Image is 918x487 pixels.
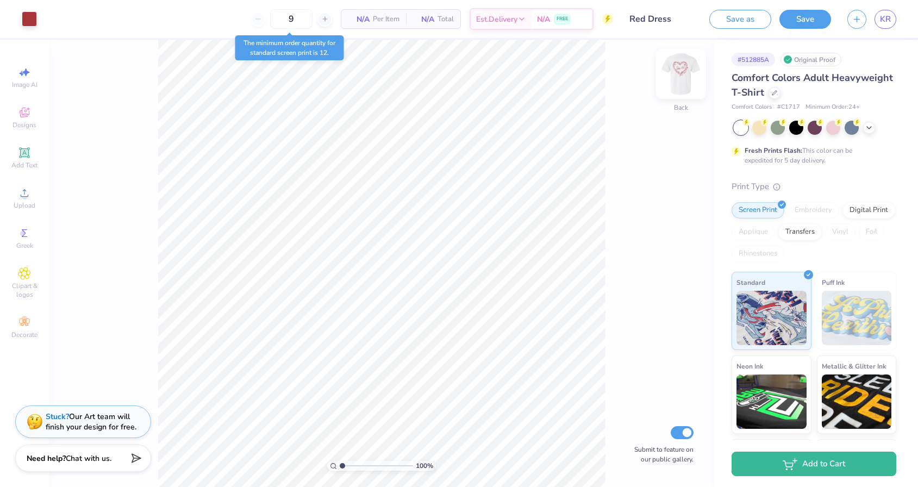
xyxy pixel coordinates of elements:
span: Est. Delivery [476,14,517,25]
img: Back [659,52,703,96]
strong: Need help? [27,453,66,464]
span: Decorate [11,330,38,339]
span: Standard [736,277,765,288]
span: Comfort Colors [732,103,772,112]
div: The minimum order quantity for standard screen print is 12. [235,35,344,60]
span: Add Text [11,161,38,170]
input: Untitled Design [621,8,701,30]
span: 100 % [416,461,433,471]
span: Comfort Colors Adult Heavyweight T-Shirt [732,71,893,99]
a: KR [875,10,896,29]
span: Puff Ink [822,277,845,288]
span: KR [880,13,891,26]
span: Minimum Order: 24 + [805,103,860,112]
span: FREE [557,15,568,23]
div: Print Type [732,180,896,193]
span: Clipart & logos [5,282,43,299]
span: Upload [14,201,35,210]
div: This color can be expedited for 5 day delivery. [745,146,878,165]
strong: Fresh Prints Flash: [745,146,802,155]
span: Chat with us. [66,453,111,464]
img: Standard [736,291,807,345]
div: Rhinestones [732,246,784,262]
div: Foil [859,224,884,240]
button: Save [779,10,831,29]
img: Neon Ink [736,374,807,429]
span: Neon Ink [736,360,763,372]
button: Save as [709,10,771,29]
span: Designs [13,121,36,129]
span: N/A [348,14,370,25]
strong: Stuck? [46,411,69,422]
img: Metallic & Glitter Ink [822,374,892,429]
div: Vinyl [825,224,855,240]
div: # 512885A [732,53,775,66]
button: Add to Cart [732,452,896,476]
span: Total [438,14,454,25]
span: Image AI [12,80,38,89]
span: N/A [413,14,434,25]
span: N/A [537,14,550,25]
label: Submit to feature on our public gallery. [628,445,694,464]
div: Back [674,103,688,113]
span: Per Item [373,14,399,25]
div: Embroidery [788,202,839,218]
div: Our Art team will finish your design for free. [46,411,136,432]
span: # C1717 [777,103,800,112]
div: Digital Print [842,202,895,218]
div: Transfers [778,224,822,240]
input: – – [270,9,313,29]
div: Screen Print [732,202,784,218]
span: Greek [16,241,33,250]
img: Puff Ink [822,291,892,345]
span: Metallic & Glitter Ink [822,360,886,372]
div: Original Proof [780,53,841,66]
div: Applique [732,224,775,240]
